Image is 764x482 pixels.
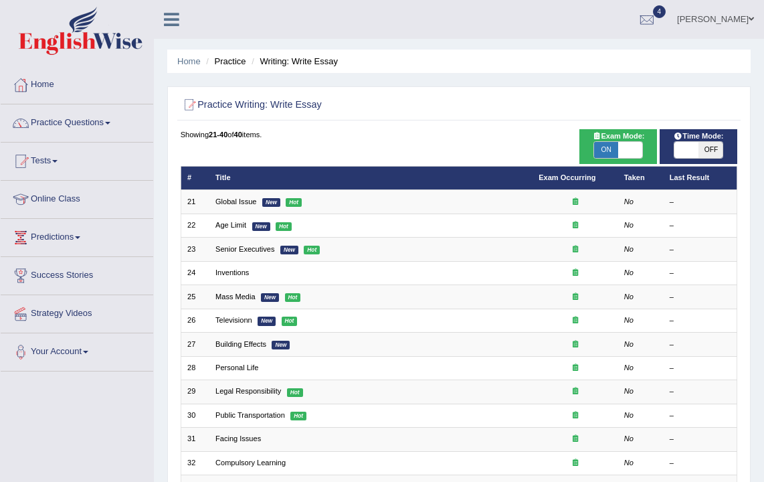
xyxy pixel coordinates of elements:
[177,56,201,66] a: Home
[181,190,209,214] td: 21
[181,96,526,114] h2: Practice Writing: Write Essay
[539,315,611,326] div: Exam occurring question
[670,363,731,374] div: –
[215,268,249,276] a: Inventions
[181,428,209,451] td: 31
[670,244,731,255] div: –
[304,246,320,254] em: Hot
[181,214,209,237] td: 22
[587,131,649,143] span: Exam Mode:
[539,386,611,397] div: Exam occurring question
[670,458,731,469] div: –
[215,293,256,301] a: Mass Media
[215,316,252,324] a: Televisionn
[624,197,634,206] em: No
[181,380,209,404] td: 29
[1,143,153,176] a: Tests
[248,55,338,68] li: Writing: Write Essay
[539,458,611,469] div: Exam occurring question
[670,339,731,350] div: –
[624,316,634,324] em: No
[670,197,731,208] div: –
[624,411,634,419] em: No
[215,340,266,348] a: Building Effects
[539,339,611,350] div: Exam occurring question
[209,131,227,139] b: 21-40
[624,293,634,301] em: No
[215,245,274,253] a: Senior Executives
[262,198,280,207] em: New
[181,333,209,356] td: 27
[624,387,634,395] em: No
[539,268,611,278] div: Exam occurring question
[215,387,281,395] a: Legal Responsibility
[181,285,209,309] td: 25
[234,131,242,139] b: 40
[215,364,258,372] a: Personal Life
[282,317,298,325] em: Hot
[287,388,303,397] em: Hot
[261,293,279,302] em: New
[624,340,634,348] em: No
[539,220,611,231] div: Exam occurring question
[1,257,153,291] a: Success Stories
[276,222,292,231] em: Hot
[669,131,728,143] span: Time Mode:
[252,222,270,231] em: New
[539,410,611,421] div: Exam occurring question
[653,5,666,18] span: 4
[215,434,261,443] a: Facing Issues
[1,219,153,252] a: Predictions
[579,129,658,164] div: Show exams occurring in exams
[1,104,153,138] a: Practice Questions
[670,434,731,445] div: –
[698,142,723,158] span: OFF
[539,363,611,374] div: Exam occurring question
[624,221,634,229] em: No
[539,292,611,303] div: Exam occurring question
[617,166,663,189] th: Taken
[215,197,256,206] a: Global Issue
[280,246,298,254] em: New
[624,459,634,467] em: No
[290,412,306,420] em: Hot
[594,142,618,158] span: ON
[286,198,302,207] em: Hot
[215,411,285,419] a: Public Transportation
[181,166,209,189] th: #
[181,451,209,475] td: 32
[1,66,153,100] a: Home
[272,341,290,349] em: New
[1,295,153,329] a: Strategy Videos
[181,261,209,285] td: 24
[539,434,611,445] div: Exam occurring question
[663,166,737,189] th: Last Result
[181,404,209,427] td: 30
[624,434,634,443] em: No
[624,268,634,276] em: No
[670,220,731,231] div: –
[181,129,738,140] div: Showing of items.
[1,333,153,367] a: Your Account
[258,317,276,325] em: New
[539,244,611,255] div: Exam occurring question
[1,181,153,214] a: Online Class
[215,221,246,229] a: Age Limit
[203,55,246,68] li: Practice
[181,238,209,261] td: 23
[181,356,209,380] td: 28
[539,197,611,208] div: Exam occurring question
[624,364,634,372] em: No
[670,268,731,278] div: –
[670,410,731,421] div: –
[670,386,731,397] div: –
[670,292,731,303] div: –
[209,166,533,189] th: Title
[670,315,731,326] div: –
[215,459,286,467] a: Compulsory Learning
[285,293,301,302] em: Hot
[181,309,209,332] td: 26
[624,245,634,253] em: No
[539,173,595,181] a: Exam Occurring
